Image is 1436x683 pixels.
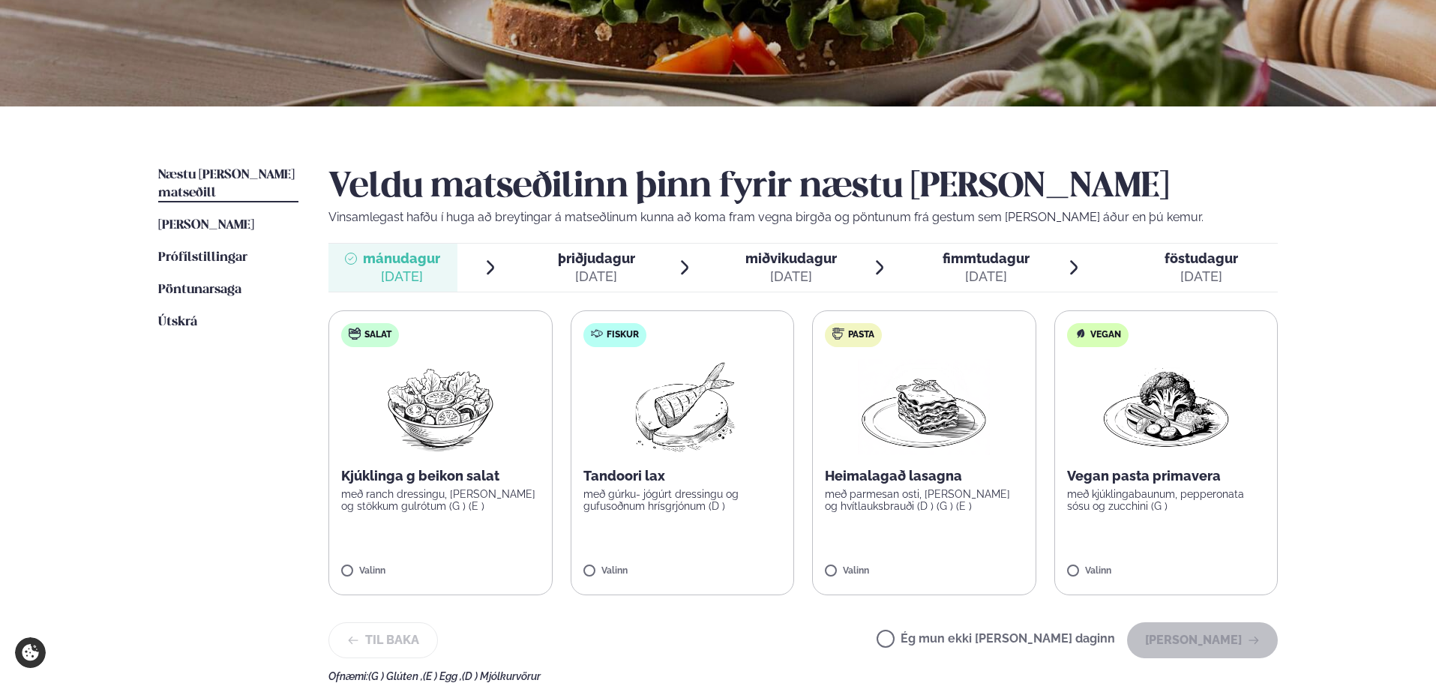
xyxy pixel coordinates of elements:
[374,359,507,455] img: Salad.png
[364,329,391,341] span: Salat
[1165,250,1238,266] span: föstudagur
[328,208,1278,226] p: Vinsamlegast hafðu í huga að breytingar á matseðlinum kunna að koma fram vegna birgða og pöntunum...
[607,329,639,341] span: Fiskur
[583,488,782,512] p: með gúrku- jógúrt dressingu og gufusoðnum hrísgrjónum (D )
[558,250,635,266] span: þriðjudagur
[158,166,298,202] a: Næstu [PERSON_NAME] matseðill
[15,637,46,668] a: Cookie settings
[341,488,540,512] p: með ranch dressingu, [PERSON_NAME] og stökkum gulrótum (G ) (E )
[858,359,990,455] img: Lasagna.png
[1165,268,1238,286] div: [DATE]
[328,670,1278,682] div: Ofnæmi:
[832,328,844,340] img: pasta.svg
[583,467,782,485] p: Tandoori lax
[328,622,438,658] button: Til baka
[158,251,247,264] span: Prófílstillingar
[158,313,197,331] a: Útskrá
[943,268,1030,286] div: [DATE]
[158,217,254,235] a: [PERSON_NAME]
[158,316,197,328] span: Útskrá
[341,467,540,485] p: Kjúklinga g beikon salat
[158,169,295,199] span: Næstu [PERSON_NAME] matseðill
[349,328,361,340] img: salad.svg
[745,268,837,286] div: [DATE]
[943,250,1030,266] span: fimmtudagur
[423,670,462,682] span: (E ) Egg ,
[368,670,423,682] span: (G ) Glúten ,
[158,281,241,299] a: Pöntunarsaga
[745,250,837,266] span: miðvikudagur
[1075,328,1087,340] img: Vegan.svg
[1127,622,1278,658] button: [PERSON_NAME]
[328,166,1278,208] h2: Veldu matseðilinn þinn fyrir næstu [PERSON_NAME]
[1067,467,1266,485] p: Vegan pasta primavera
[825,467,1024,485] p: Heimalagað lasagna
[158,249,247,267] a: Prófílstillingar
[158,283,241,296] span: Pöntunarsaga
[363,268,440,286] div: [DATE]
[616,359,748,455] img: Fish.png
[558,268,635,286] div: [DATE]
[363,250,440,266] span: mánudagur
[825,488,1024,512] p: með parmesan osti, [PERSON_NAME] og hvítlauksbrauði (D ) (G ) (E )
[462,670,541,682] span: (D ) Mjólkurvörur
[158,219,254,232] span: [PERSON_NAME]
[1067,488,1266,512] p: með kjúklingabaunum, pepperonata sósu og zucchini (G )
[591,328,603,340] img: fish.svg
[848,329,874,341] span: Pasta
[1090,329,1121,341] span: Vegan
[1100,359,1232,455] img: Vegan.png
